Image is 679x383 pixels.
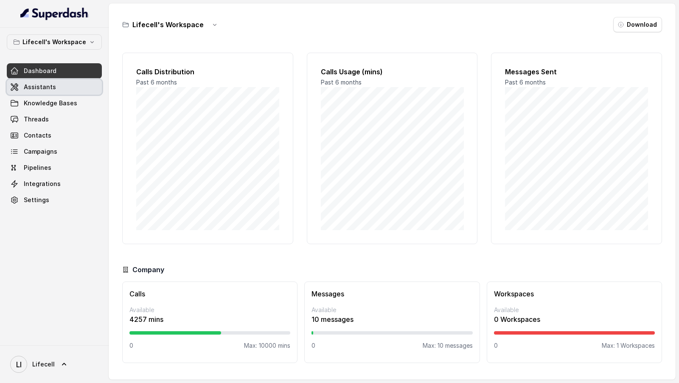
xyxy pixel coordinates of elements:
span: Contacts [24,131,51,140]
p: 10 messages [311,314,472,324]
p: 0 [311,341,315,350]
span: Integrations [24,180,61,188]
p: Available [129,306,290,314]
h3: Calls [129,289,290,299]
a: Contacts [7,128,102,143]
a: Settings [7,192,102,208]
a: Pipelines [7,160,102,175]
button: Download [613,17,662,32]
span: Pipelines [24,163,51,172]
p: Lifecell's Workspace [22,37,86,47]
a: Threads [7,112,102,127]
a: Lifecell [7,352,102,376]
span: Dashboard [24,67,56,75]
span: Past 6 months [321,79,362,86]
p: Max: 1 Workspaces [602,341,655,350]
a: Assistants [7,79,102,95]
img: light.svg [20,7,89,20]
span: Lifecell [32,360,55,369]
h2: Calls Distribution [136,67,279,77]
span: Knowledge Bases [24,99,77,107]
span: Threads [24,115,49,124]
h3: Messages [311,289,472,299]
p: 0 Workspaces [494,314,655,324]
h3: Workspaces [494,289,655,299]
p: Available [494,306,655,314]
p: Available [311,306,472,314]
a: Dashboard [7,63,102,79]
text: LI [16,360,22,369]
h3: Company [132,265,164,275]
span: Past 6 months [136,79,177,86]
h2: Messages Sent [505,67,648,77]
a: Integrations [7,176,102,191]
h2: Calls Usage (mins) [321,67,464,77]
span: Past 6 months [505,79,546,86]
a: Knowledge Bases [7,96,102,111]
p: Max: 10000 mins [244,341,290,350]
h3: Lifecell's Workspace [132,20,204,30]
p: 0 [129,341,133,350]
span: Campaigns [24,147,57,156]
p: 4257 mins [129,314,290,324]
a: Campaigns [7,144,102,159]
span: Settings [24,196,49,204]
p: 0 [494,341,498,350]
button: Lifecell's Workspace [7,34,102,50]
p: Max: 10 messages [423,341,473,350]
span: Assistants [24,83,56,91]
